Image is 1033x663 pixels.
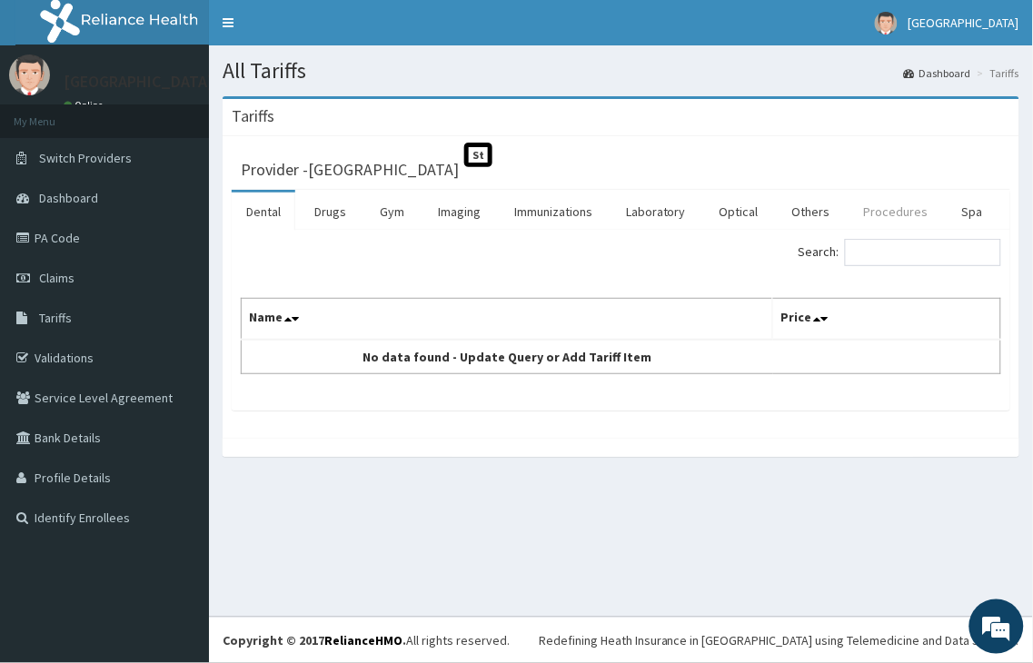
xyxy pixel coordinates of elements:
[9,54,50,95] img: User Image
[948,193,998,231] a: Spa
[773,299,1001,341] th: Price
[209,617,1033,663] footer: All rights reserved.
[778,193,845,231] a: Others
[232,108,274,124] h3: Tariffs
[223,632,406,648] strong: Copyright © 2017 .
[223,59,1019,83] h1: All Tariffs
[365,193,419,231] a: Gym
[973,65,1019,81] li: Tariffs
[39,310,72,326] span: Tariffs
[241,162,459,178] h3: Provider - [GEOGRAPHIC_DATA]
[324,632,402,648] a: RelianceHMO
[423,193,495,231] a: Imaging
[705,193,773,231] a: Optical
[300,193,361,231] a: Drugs
[909,15,1019,31] span: [GEOGRAPHIC_DATA]
[904,65,971,81] a: Dashboard
[232,193,295,231] a: Dental
[39,190,98,206] span: Dashboard
[64,99,107,112] a: Online
[242,340,773,374] td: No data found - Update Query or Add Tariff Item
[39,150,132,166] span: Switch Providers
[799,239,1001,266] label: Search:
[39,270,74,286] span: Claims
[611,193,700,231] a: Laboratory
[845,239,1001,266] input: Search:
[500,193,607,231] a: Immunizations
[464,143,492,167] span: St
[242,299,773,341] th: Name
[539,631,1019,649] div: Redefining Heath Insurance in [GEOGRAPHIC_DATA] using Telemedicine and Data Science!
[875,12,898,35] img: User Image
[64,74,214,90] p: [GEOGRAPHIC_DATA]
[849,193,943,231] a: Procedures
